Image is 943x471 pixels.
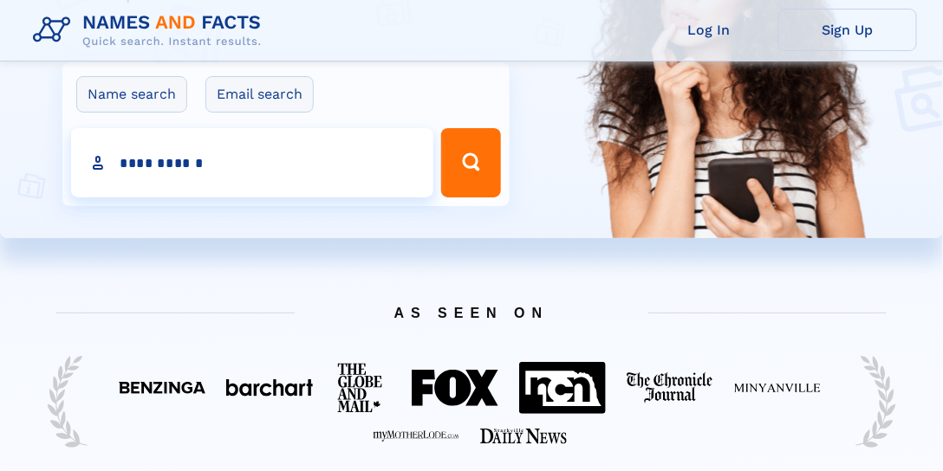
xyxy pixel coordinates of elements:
[71,128,433,197] input: search input
[856,354,896,449] img: Trust Reef
[334,359,391,416] img: Featured on The Globe And Mail
[26,7,276,54] img: Logo Names and Facts
[734,382,821,394] img: Featured on Minyanville
[412,370,498,406] img: Featured on FOX 40
[205,76,314,113] label: Email search
[627,372,713,403] img: Featured on The Chronicle Journal
[480,429,567,444] img: Featured on Starkville Daily News
[519,362,606,413] img: Featured on NCN
[441,128,501,197] button: Search Button
[640,9,778,51] a: Log In
[373,430,459,442] img: Featured on My Mother Lode
[76,76,187,113] label: Name search
[778,9,917,51] a: Sign Up
[30,284,913,342] span: AS SEEN ON
[119,382,205,394] img: Featured on Benzinga
[226,379,313,396] img: Featured on BarChart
